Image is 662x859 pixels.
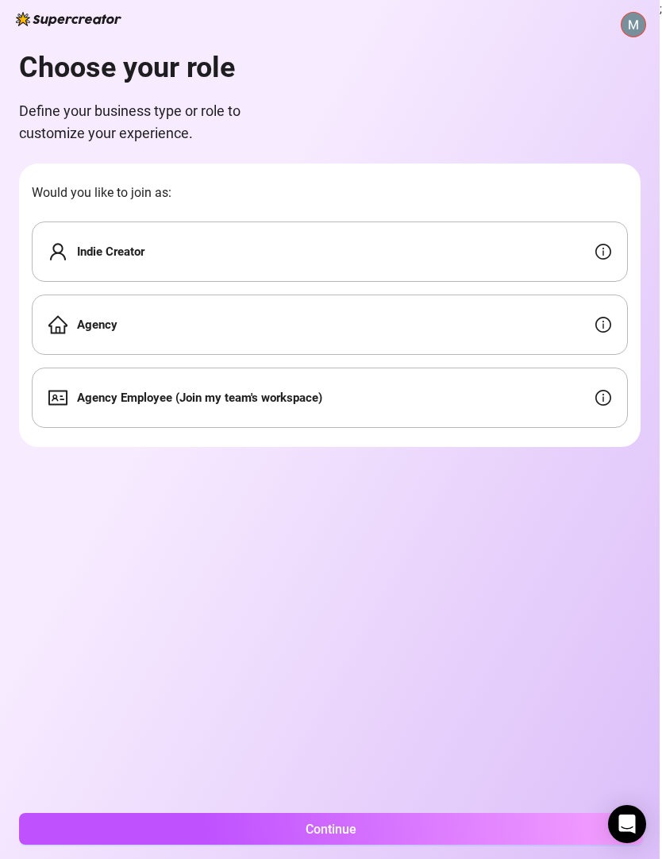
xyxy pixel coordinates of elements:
span: Define your business type or role to customize your experience. [19,100,257,145]
span: info-circle [595,390,611,406]
span: home [48,315,67,334]
span: user [48,242,67,261]
strong: Agency Employee (Join my team's workspace) [77,391,322,405]
span: info-circle [595,317,611,333]
strong: Agency [77,318,117,332]
span: Would you like to join as: [32,183,628,202]
button: Continue [19,813,643,845]
img: logo [16,12,121,26]
span: info-circle [595,244,611,260]
h1: Choose your role [19,51,257,86]
strong: Indie Creator [77,245,144,259]
img: ACg8ocJ8XEmLz_AzbU8aCGl8QziKqGxhCr2XWqOQbgpGquw8eK6TEw=s96-c [622,13,645,37]
span: Continue [306,822,356,837]
span: idcard [48,388,67,407]
div: Open Intercom Messenger [608,805,646,843]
